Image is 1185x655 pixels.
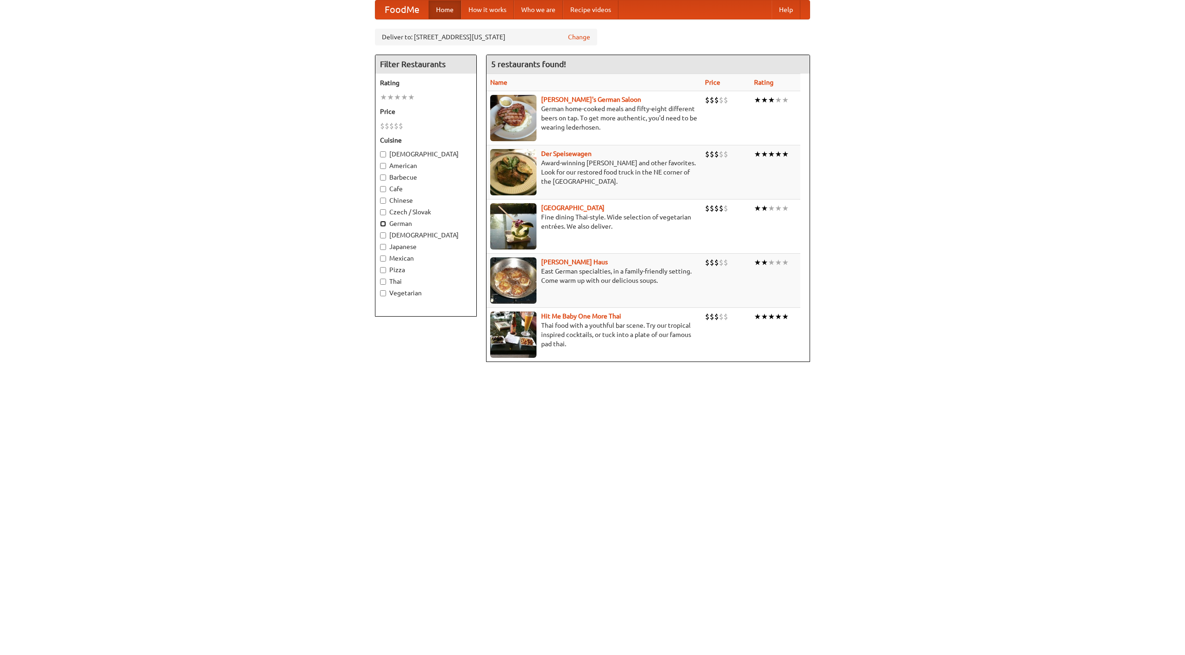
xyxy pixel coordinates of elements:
li: ★ [775,149,782,159]
input: Mexican [380,256,386,262]
label: Thai [380,277,472,286]
li: $ [710,312,714,322]
label: Vegetarian [380,288,472,298]
li: ★ [782,149,789,159]
input: Cafe [380,186,386,192]
li: $ [385,121,389,131]
ng-pluralize: 5 restaurants found! [491,60,566,69]
li: ★ [775,257,782,268]
a: Change [568,32,590,42]
p: Award-winning [PERSON_NAME] and other favorites. Look for our restored food truck in the NE corne... [490,158,698,186]
label: Cafe [380,184,472,193]
a: Price [705,79,720,86]
li: $ [399,121,403,131]
li: ★ [768,257,775,268]
input: Chinese [380,198,386,204]
input: Barbecue [380,175,386,181]
li: $ [710,149,714,159]
li: $ [380,121,385,131]
li: ★ [782,257,789,268]
li: ★ [768,312,775,322]
li: $ [723,257,728,268]
label: Czech / Slovak [380,207,472,217]
li: $ [394,121,399,131]
li: $ [723,312,728,322]
img: speisewagen.jpg [490,149,536,195]
li: $ [710,257,714,268]
li: ★ [775,95,782,105]
li: ★ [775,203,782,213]
li: ★ [761,257,768,268]
input: Czech / Slovak [380,209,386,215]
label: American [380,161,472,170]
li: $ [723,95,728,105]
li: ★ [782,203,789,213]
img: kohlhaus.jpg [490,257,536,304]
li: $ [723,203,728,213]
li: $ [710,95,714,105]
b: Hit Me Baby One More Thai [541,312,621,320]
li: ★ [394,92,401,102]
img: satay.jpg [490,203,536,250]
input: [DEMOGRAPHIC_DATA] [380,151,386,157]
p: Fine dining Thai-style. Wide selection of vegetarian entrées. We also deliver. [490,212,698,231]
li: $ [719,312,723,322]
a: Der Speisewagen [541,150,592,157]
input: American [380,163,386,169]
input: Japanese [380,244,386,250]
h5: Rating [380,78,472,87]
li: $ [705,95,710,105]
label: Chinese [380,196,472,205]
li: ★ [768,95,775,105]
a: Name [490,79,507,86]
li: $ [705,203,710,213]
li: $ [714,149,719,159]
li: $ [714,95,719,105]
li: ★ [761,203,768,213]
li: $ [705,149,710,159]
li: ★ [782,95,789,105]
div: Deliver to: [STREET_ADDRESS][US_STATE] [375,29,597,45]
a: Help [772,0,800,19]
li: ★ [754,149,761,159]
label: Mexican [380,254,472,263]
li: ★ [761,149,768,159]
input: Vegetarian [380,290,386,296]
li: ★ [768,203,775,213]
a: FoodMe [375,0,429,19]
li: $ [714,203,719,213]
li: ★ [401,92,408,102]
li: $ [723,149,728,159]
li: $ [719,95,723,105]
p: Thai food with a youthful bar scene. Try our tropical inspired cocktails, or tuck into a plate of... [490,321,698,349]
li: ★ [408,92,415,102]
label: German [380,219,472,228]
input: German [380,221,386,227]
li: ★ [387,92,394,102]
a: [GEOGRAPHIC_DATA] [541,204,605,212]
li: ★ [761,312,768,322]
input: [DEMOGRAPHIC_DATA] [380,232,386,238]
li: $ [719,257,723,268]
li: ★ [754,257,761,268]
p: German home-cooked meals and fifty-eight different beers on tap. To get more authentic, you'd nee... [490,104,698,132]
li: $ [389,121,394,131]
img: esthers.jpg [490,95,536,141]
h4: Filter Restaurants [375,55,476,74]
a: [PERSON_NAME] Haus [541,258,608,266]
li: ★ [754,312,761,322]
li: $ [719,203,723,213]
li: ★ [761,95,768,105]
label: Pizza [380,265,472,274]
a: [PERSON_NAME]'s German Saloon [541,96,641,103]
li: ★ [754,203,761,213]
li: $ [714,257,719,268]
h5: Price [380,107,472,116]
li: $ [710,203,714,213]
input: Pizza [380,267,386,273]
label: Japanese [380,242,472,251]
